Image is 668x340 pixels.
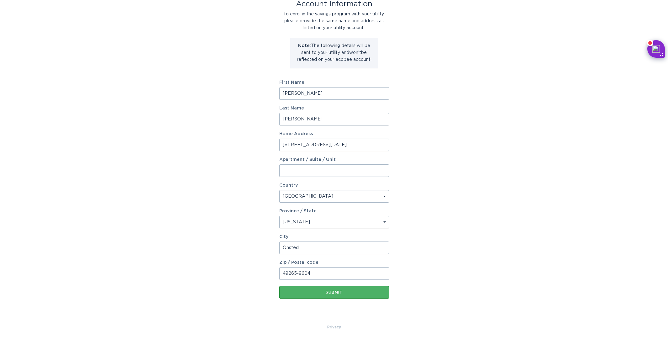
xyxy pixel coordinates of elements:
label: Apartment / Suite / Unit [279,157,389,162]
label: Home Address [279,132,389,136]
label: Zip / Postal code [279,260,389,265]
label: Last Name [279,106,389,110]
label: Province / State [279,209,317,213]
label: First Name [279,80,389,85]
div: To enrol in the savings program with your utility, please provide the same name and address as li... [279,11,389,31]
a: Privacy Policy & Terms of Use [327,324,341,331]
div: Submit [282,290,386,294]
p: The following details will be sent to your utility and won't be reflected on your ecobee account. [295,42,373,63]
strong: Note: [298,44,311,48]
div: Account Information [279,1,389,8]
label: Country [279,183,298,188]
button: Submit [279,286,389,299]
label: City [279,235,389,239]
